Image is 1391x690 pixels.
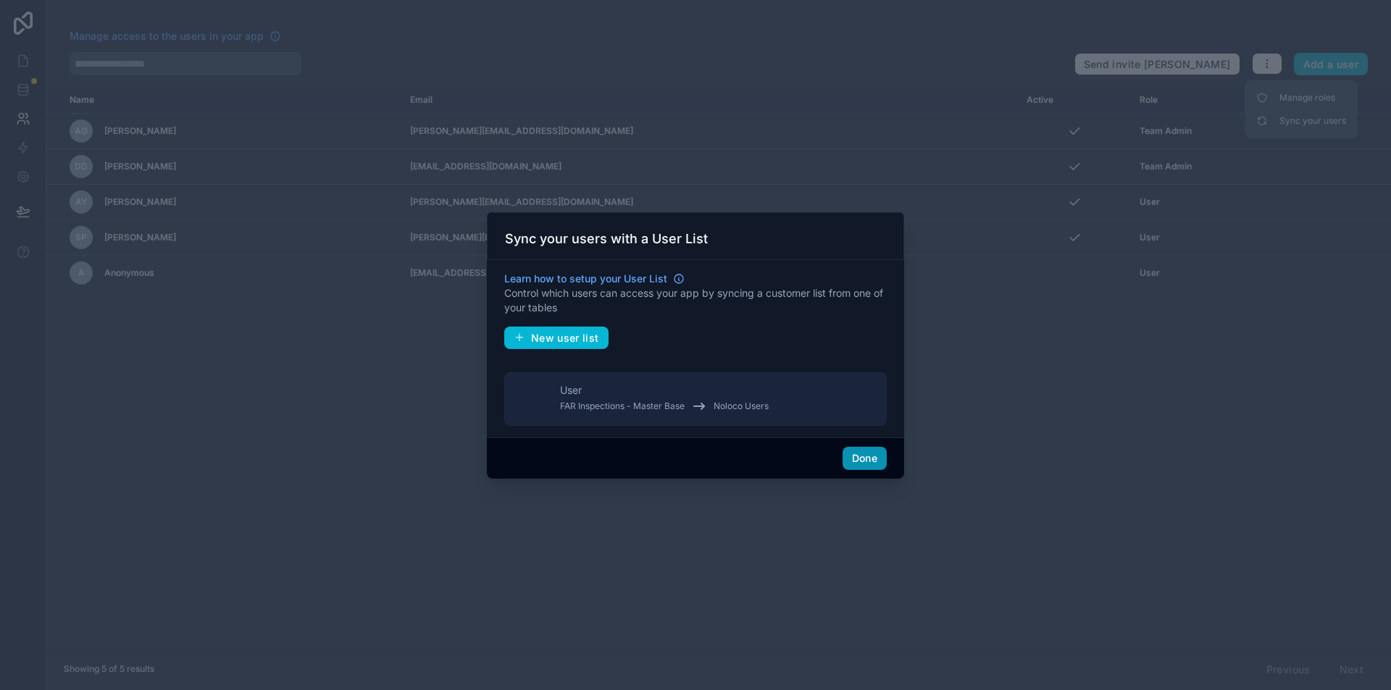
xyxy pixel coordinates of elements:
button: Done [843,447,887,470]
p: Control which users can access your app by syncing a customer list from one of your tables [504,286,887,315]
button: UserFAR Inspections - Master BaseNoloco Users [504,372,887,426]
span: User [560,383,582,397]
h3: Sync your users with a User List [505,230,708,248]
span: New user list [531,332,599,345]
span: FAR Inspections - Master Base [560,400,685,412]
span: Noloco Users [714,400,769,412]
a: Learn how to setup your User List [504,272,685,286]
span: Learn how to setup your User List [504,272,667,286]
button: New user list [504,327,609,350]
